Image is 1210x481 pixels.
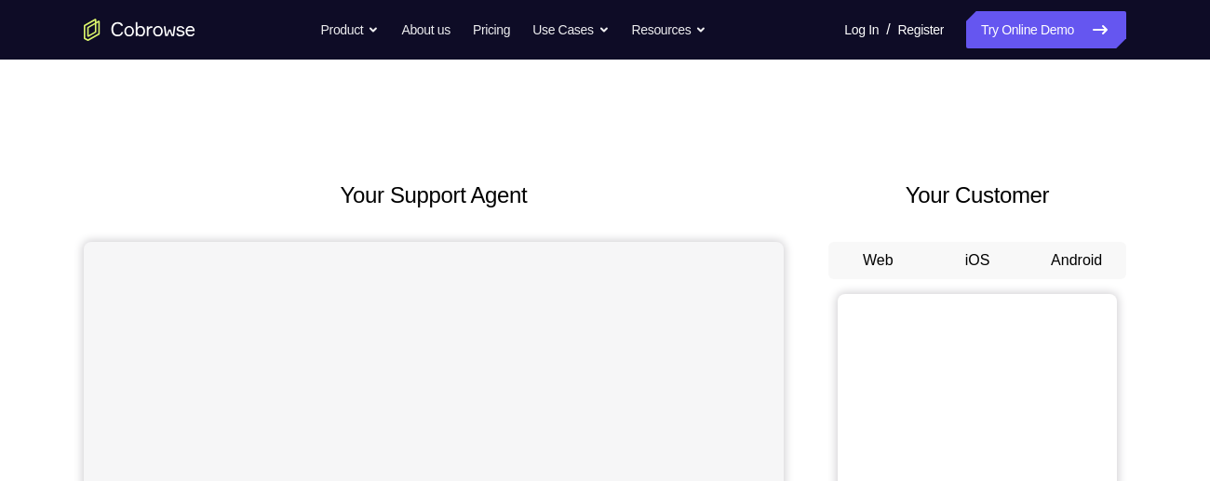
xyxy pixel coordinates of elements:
h2: Your Support Agent [84,179,784,212]
span: / [886,19,890,41]
a: Go to the home page [84,19,195,41]
a: About us [401,11,450,48]
button: Product [321,11,380,48]
a: Pricing [473,11,510,48]
button: Resources [632,11,707,48]
a: Register [898,11,944,48]
button: Use Cases [532,11,609,48]
button: iOS [928,242,1028,279]
button: Web [828,242,928,279]
a: Log In [844,11,879,48]
button: Android [1027,242,1126,279]
a: Try Online Demo [966,11,1126,48]
h2: Your Customer [828,179,1126,212]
